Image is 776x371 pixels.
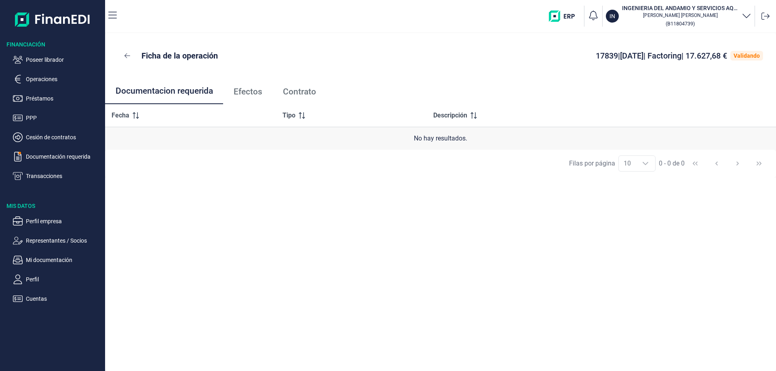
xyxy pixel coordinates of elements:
p: Transacciones [26,171,102,181]
span: 0 - 0 de 0 [659,160,685,167]
span: Descripción [433,111,467,120]
p: Préstamos [26,94,102,103]
span: Contrato [283,88,316,96]
h3: INGENIERIA DEL ANDAMIO Y SERVICIOS AQUA SL [622,4,738,12]
button: Perfil [13,275,102,284]
span: 17839 | [DATE] | Factoring | 17.627,68 € [596,51,727,61]
button: Transacciones [13,171,102,181]
button: Poseer librador [13,55,102,65]
img: erp [549,10,581,22]
span: Efectos [234,88,262,96]
button: ININGENIERIA DEL ANDAMIO Y SERVICIOS AQUA SL[PERSON_NAME] [PERSON_NAME](B11804739) [606,4,751,28]
button: Cuentas [13,294,102,304]
span: Fecha [112,111,129,120]
div: Filas por página [569,159,615,168]
button: Operaciones [13,74,102,84]
p: Operaciones [26,74,102,84]
small: Copiar cif [666,21,695,27]
p: Perfil empresa [26,216,102,226]
p: IN [609,12,615,20]
p: Cuentas [26,294,102,304]
p: Ficha de la operación [141,50,218,61]
div: No hay resultados. [112,134,770,143]
img: Logo de aplicación [15,6,91,32]
p: Representantes / Socios [26,236,102,245]
button: Last Page [749,154,769,173]
button: Documentación requerida [13,152,102,161]
span: Documentacion requerida [116,87,213,95]
button: Previous Page [707,154,726,173]
button: Mi documentación [13,255,102,265]
p: [PERSON_NAME] [PERSON_NAME] [622,12,738,19]
p: PPP [26,113,102,123]
button: Cesión de contratos [13,132,102,142]
div: Choose [636,156,655,171]
a: Contrato [272,78,326,105]
button: First Page [685,154,705,173]
a: Documentacion requerida [105,78,223,105]
span: Tipo [283,111,295,120]
p: Mi documentación [26,255,102,265]
div: Validando [734,52,760,59]
button: Préstamos [13,94,102,103]
p: Poseer librador [26,55,102,65]
p: Perfil [26,275,102,284]
p: Documentación requerida [26,152,102,161]
p: Cesión de contratos [26,132,102,142]
button: Next Page [728,154,747,173]
button: PPP [13,113,102,123]
a: Efectos [223,78,272,105]
button: Perfil empresa [13,216,102,226]
button: Representantes / Socios [13,236,102,245]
